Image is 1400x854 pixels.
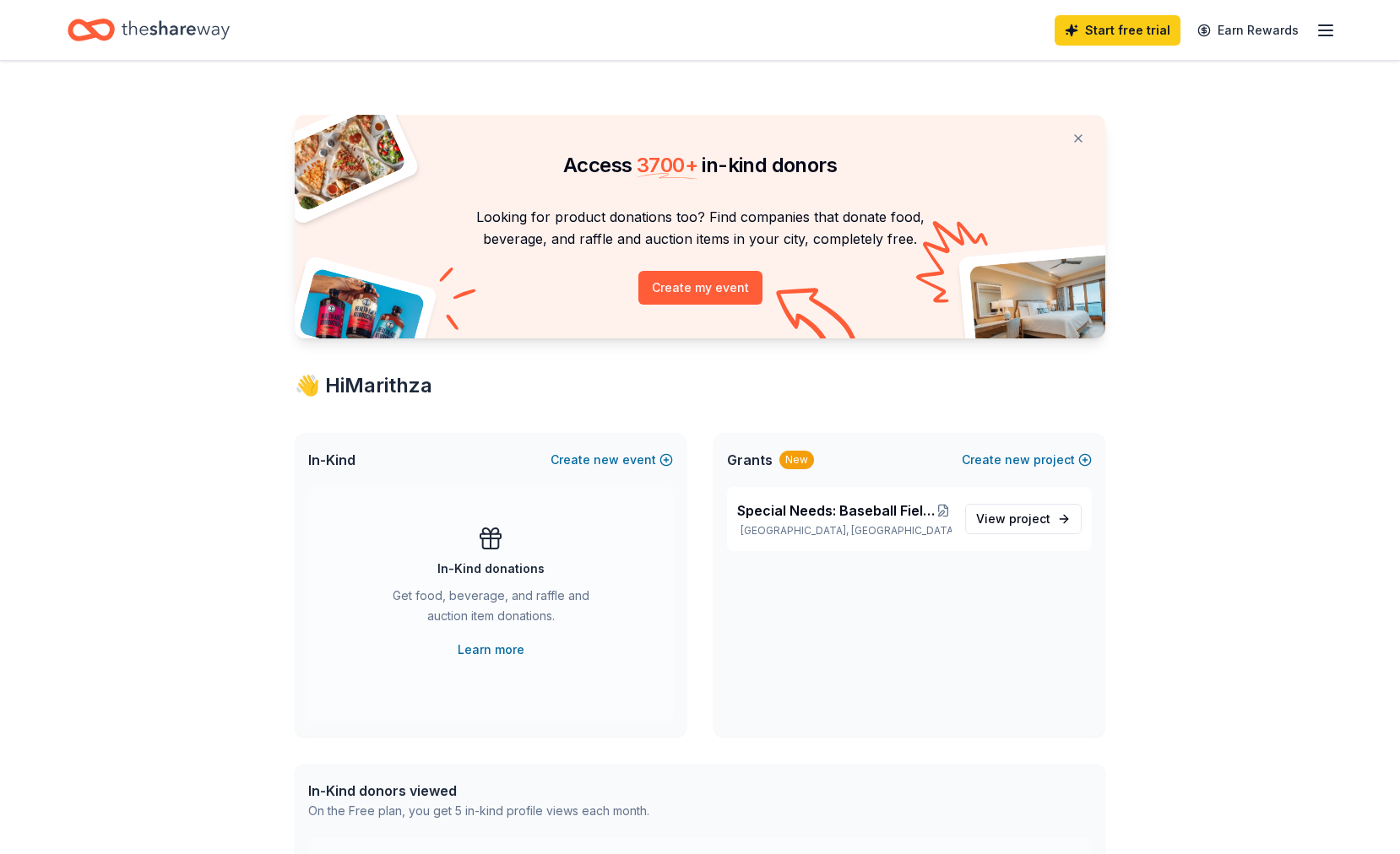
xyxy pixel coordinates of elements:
[965,504,1082,534] a: View project
[563,153,837,177] span: Access in-kind donors
[737,500,935,521] span: Special Needs: Baseball Field Turf Expansion & Replacement
[458,640,524,660] a: Learn more
[776,288,860,351] img: Curvy arrow
[295,372,1105,399] div: 👋 Hi Marithza
[308,781,649,801] div: In-Kind donors viewed
[1055,15,1180,46] a: Start free trial
[376,586,605,633] div: Get food, beverage, and raffle and auction item donations.
[779,451,814,469] div: New
[308,801,649,821] div: On the Free plan, you get 5 in-kind profile views each month.
[637,153,697,177] span: 3700 +
[308,450,355,470] span: In-Kind
[962,450,1092,470] button: Createnewproject
[551,450,673,470] button: Createnewevent
[437,559,545,579] div: In-Kind donations
[976,509,1050,529] span: View
[68,10,230,50] a: Home
[315,206,1085,251] p: Looking for product donations too? Find companies that donate food, beverage, and raffle and auct...
[276,105,408,213] img: Pizza
[1009,511,1050,526] span: project
[1005,450,1030,470] span: new
[727,450,773,470] span: Grants
[737,524,952,538] p: [GEOGRAPHIC_DATA], [GEOGRAPHIC_DATA]
[638,271,762,305] button: Create my event
[1187,15,1309,46] a: Earn Rewards
[594,450,619,470] span: new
